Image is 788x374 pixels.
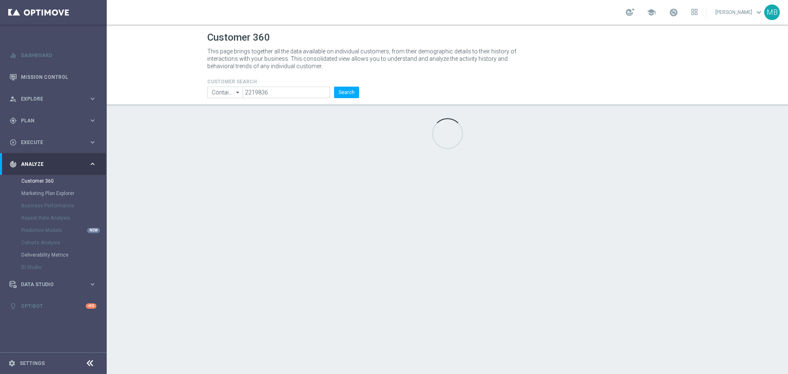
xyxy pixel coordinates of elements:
span: Plan [21,118,89,123]
i: keyboard_arrow_right [89,138,96,146]
span: Analyze [21,162,89,167]
div: Customer 360 [21,175,106,187]
a: Marketing Plan Explorer [21,190,85,197]
div: Predictive Models [21,224,106,236]
button: Data Studio keyboard_arrow_right [9,281,97,288]
div: MB [764,5,780,20]
a: Customer 360 [21,178,85,184]
a: Optibot [21,295,86,317]
div: Data Studio [9,281,89,288]
button: gps_fixed Plan keyboard_arrow_right [9,117,97,124]
span: Data Studio [21,282,89,287]
i: track_changes [9,161,17,168]
div: Cohorts Analysis [21,236,106,249]
h1: Customer 360 [207,32,687,44]
button: equalizer Dashboard [9,52,97,59]
button: Mission Control [9,74,97,80]
a: Settings [20,361,45,366]
input: Enter CID, Email, name or phone [243,87,330,98]
i: person_search [9,95,17,103]
span: Execute [21,140,89,145]
span: keyboard_arrow_down [754,8,763,17]
div: Explore [9,95,89,103]
div: Dashboard [9,44,96,66]
div: Business Performance [21,200,106,212]
div: BI Studio [21,261,106,273]
div: Analyze [9,161,89,168]
div: NEW [87,228,100,233]
span: school [647,8,656,17]
i: keyboard_arrow_right [89,117,96,124]
i: gps_fixed [9,117,17,124]
a: [PERSON_NAME]keyboard_arrow_down [715,6,764,18]
i: settings [8,360,16,367]
div: Mission Control [9,66,96,88]
button: lightbulb Optibot +10 [9,303,97,310]
i: keyboard_arrow_right [89,160,96,168]
span: Explore [21,96,89,101]
i: keyboard_arrow_right [89,280,96,288]
div: Marketing Plan Explorer [21,187,106,200]
a: Mission Control [21,66,96,88]
div: Repeat Rate Analysis [21,212,106,224]
div: Plan [9,117,89,124]
i: equalizer [9,52,17,59]
a: Deliverability Metrics [21,252,85,258]
button: person_search Explore keyboard_arrow_right [9,96,97,102]
p: This page brings together all the data available on individual customers, from their demographic ... [207,48,523,70]
div: Optibot [9,295,96,317]
i: play_circle_outline [9,139,17,146]
div: Deliverability Metrics [21,249,106,261]
i: arrow_drop_down [234,87,242,98]
div: Execute [9,139,89,146]
button: play_circle_outline Execute keyboard_arrow_right [9,139,97,146]
h4: CUSTOMER SEARCH [207,79,359,85]
button: track_changes Analyze keyboard_arrow_right [9,161,97,167]
a: Dashboard [21,44,96,66]
i: lightbulb [9,303,17,310]
i: keyboard_arrow_right [89,95,96,103]
button: Search [334,87,359,98]
input: Contains [207,87,243,98]
div: +10 [86,303,96,309]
